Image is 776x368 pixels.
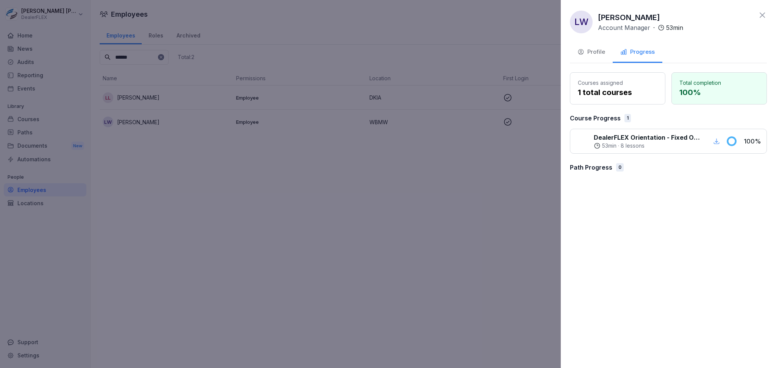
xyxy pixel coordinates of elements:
[620,48,655,56] div: Progress
[598,23,683,32] div: ·
[578,79,657,87] p: Courses assigned
[744,137,763,146] p: 100 %
[624,114,631,122] div: 1
[570,114,621,123] p: Course Progress
[679,79,759,87] p: Total completion
[578,87,657,98] p: 1 total courses
[570,163,612,172] p: Path Progress
[666,23,683,32] p: 53 min
[679,87,759,98] p: 100 %
[613,42,662,63] button: Progress
[598,12,660,23] p: [PERSON_NAME]
[598,23,650,32] p: Account Manager
[621,142,645,150] p: 8 lessons
[570,11,593,33] div: LW
[602,142,616,150] p: 53 min
[570,42,613,63] button: Profile
[577,48,605,56] div: Profile
[616,163,624,172] div: 0
[594,133,702,142] p: DealerFLEX Orientation - Fixed Operations Division
[594,142,702,150] div: ·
